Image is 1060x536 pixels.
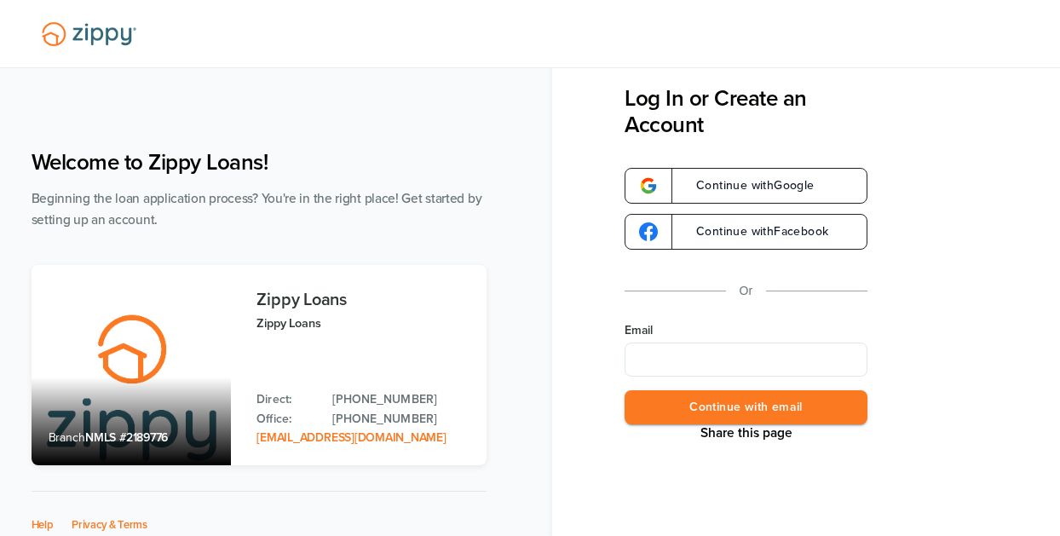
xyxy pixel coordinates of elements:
[256,314,469,333] p: Zippy Loans
[256,410,315,429] p: Office:
[332,410,469,429] a: Office Phone: 512-975-2947
[625,322,867,339] label: Email
[625,214,867,250] a: google-logoContinue withFacebook
[85,430,168,445] span: NMLS #2189776
[256,291,469,309] h3: Zippy Loans
[695,424,798,441] button: Share This Page
[639,176,658,195] img: google-logo
[625,343,867,377] input: Email Address
[32,518,54,532] a: Help
[256,390,315,409] p: Direct:
[679,180,815,192] span: Continue with Google
[32,14,147,54] img: Lender Logo
[49,430,86,445] span: Branch
[32,149,487,176] h1: Welcome to Zippy Loans!
[679,226,828,238] span: Continue with Facebook
[625,390,867,425] button: Continue with email
[740,280,753,302] p: Or
[332,390,469,409] a: Direct Phone: 512-975-2947
[639,222,658,241] img: google-logo
[625,168,867,204] a: google-logoContinue withGoogle
[625,85,867,138] h3: Log In or Create an Account
[256,430,446,445] a: Email Address: zippyguide@zippymh.com
[32,191,482,228] span: Beginning the loan application process? You're in the right place! Get started by setting up an a...
[72,518,147,532] a: Privacy & Terms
